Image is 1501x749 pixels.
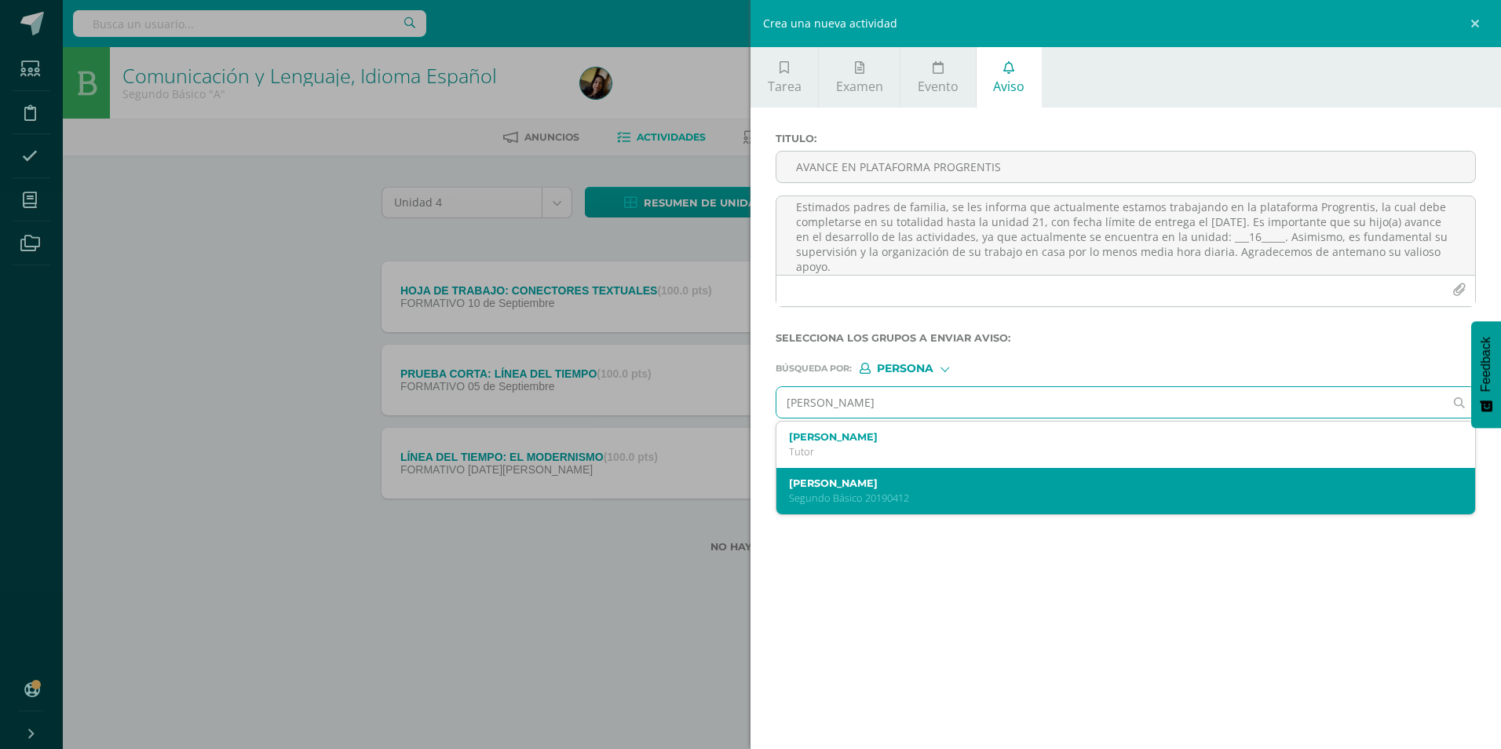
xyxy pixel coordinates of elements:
p: Segundo Básico 20190412 [789,491,1432,505]
span: Feedback [1479,337,1493,392]
label: Selecciona los grupos a enviar aviso : [776,332,1476,344]
textarea: Estimados padres de familia, se les informa que actualmente estamos trabajando en la plataforma P... [776,196,1475,275]
span: Evento [918,78,959,95]
a: Aviso [977,47,1042,108]
label: Titulo : [776,133,1476,144]
span: Examen [836,78,883,95]
div: [object Object] [860,363,977,374]
p: Tutor [789,445,1432,459]
span: Tarea [768,78,802,95]
label: [PERSON_NAME] [789,431,1432,443]
a: Tarea [750,47,818,108]
span: Búsqueda por : [776,364,852,373]
span: Persona [877,364,933,373]
input: Titulo [776,152,1475,182]
a: Evento [900,47,975,108]
span: Aviso [993,78,1024,95]
input: Ej. Mario Galindo [776,387,1444,418]
button: Feedback - Mostrar encuesta [1471,321,1501,428]
a: Examen [819,47,900,108]
label: [PERSON_NAME] [789,477,1432,489]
